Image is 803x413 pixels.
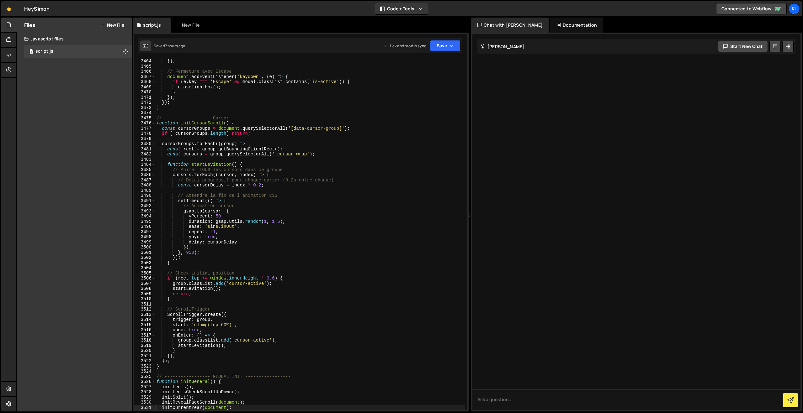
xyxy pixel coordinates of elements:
div: 3474 [134,110,156,116]
div: 3475 [134,116,156,121]
a: Kl [789,3,800,14]
button: Start new chat [718,41,768,52]
a: Connected to Webflow [716,3,787,14]
div: 3468 [134,79,156,85]
div: 3485 [134,167,156,173]
div: 3488 [134,183,156,188]
div: Dev and prod in sync [384,43,426,49]
div: 3525 [134,374,156,379]
div: Documentation [550,18,603,33]
div: 3511 [134,302,156,307]
button: Save [430,40,460,51]
div: 3509 [134,291,156,297]
div: 3512 [134,307,156,312]
div: 3464 [134,59,156,64]
div: 3501 [134,250,156,255]
div: 3480 [134,141,156,147]
div: 3528 [134,389,156,395]
div: Saved [154,43,185,49]
div: 3520 [134,348,156,353]
div: 3503 [134,260,156,266]
div: 3478 [134,131,156,136]
div: 3516 [134,327,156,333]
div: 3519 [134,343,156,348]
div: Chat with [PERSON_NAME] [471,18,549,33]
div: 3476 [134,121,156,126]
div: 7 hours ago [165,43,185,49]
div: 3529 [134,395,156,400]
div: 3489 [134,188,156,193]
div: script.js [143,22,161,28]
div: 3527 [134,384,156,390]
button: New File [101,23,124,28]
div: 3483 [134,157,156,162]
div: 3465 [134,64,156,69]
div: 3513 [134,312,156,317]
div: 3469 [134,85,156,90]
div: 3526 [134,379,156,384]
div: 3493 [134,209,156,214]
div: 3487 [134,178,156,183]
div: 3523 [134,364,156,369]
div: 3495 [134,219,156,224]
div: 3531 [134,405,156,410]
div: 3518 [134,338,156,343]
div: 3473 [134,105,156,111]
div: 3498 [134,234,156,240]
div: 3491 [134,198,156,204]
div: 3492 [134,203,156,209]
div: 3502 [134,255,156,260]
div: 16083/43150.js [24,45,132,58]
div: 3505 [134,271,156,276]
div: 3522 [134,358,156,364]
div: 3504 [134,265,156,271]
div: 3484 [134,162,156,167]
div: Javascript files [17,33,132,45]
div: 3486 [134,172,156,178]
span: 1 [29,50,33,55]
div: New File [176,22,202,28]
div: 3472 [134,100,156,105]
div: 3490 [134,193,156,198]
div: 3466 [134,69,156,74]
div: HeySimon [24,5,50,13]
h2: [PERSON_NAME] [481,44,524,50]
div: 3510 [134,296,156,302]
div: 3467 [134,74,156,80]
div: 3521 [134,353,156,359]
div: 3506 [134,276,156,281]
div: 3481 [134,147,156,152]
div: 3482 [134,152,156,157]
div: 3508 [134,286,156,291]
div: 3470 [134,90,156,95]
div: 3514 [134,317,156,322]
div: 3477 [134,126,156,131]
div: 3524 [134,369,156,374]
div: 3517 [134,333,156,338]
button: Code + Tools [375,3,428,14]
div: 3500 [134,245,156,250]
div: 3515 [134,322,156,328]
div: 3507 [134,281,156,286]
div: 3499 [134,240,156,245]
div: 3479 [134,136,156,142]
div: 3496 [134,224,156,229]
h2: Files [24,22,35,29]
div: 3497 [134,229,156,235]
div: script.js [35,49,53,54]
div: 3471 [134,95,156,100]
div: 3530 [134,400,156,405]
div: 3494 [134,214,156,219]
a: 🤙 [1,1,17,16]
